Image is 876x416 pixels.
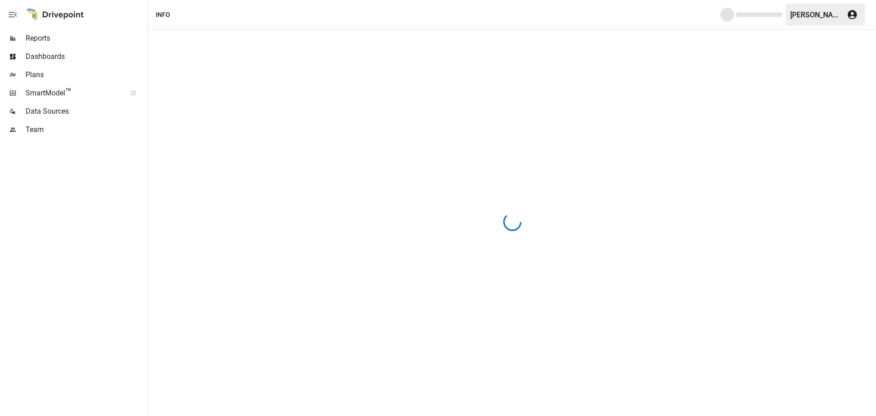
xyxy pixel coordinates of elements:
span: Reports [26,33,146,44]
span: Team [26,124,146,135]
span: ™ [65,86,72,98]
span: SmartModel [26,88,120,99]
span: Dashboards [26,51,146,62]
div: [PERSON_NAME] [790,11,841,19]
span: Data Sources [26,106,146,117]
span: Plans [26,69,146,80]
